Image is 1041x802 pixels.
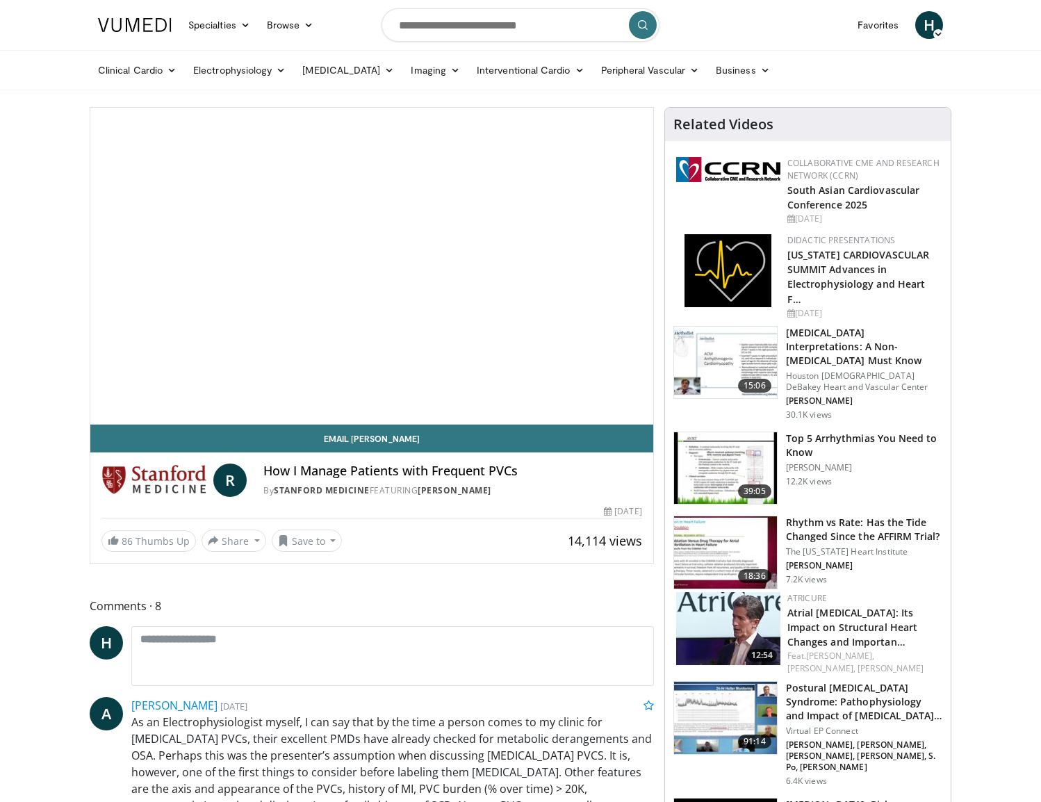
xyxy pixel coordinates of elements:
p: 6.4K views [786,776,827,787]
p: 12.2K views [786,476,832,487]
div: Feat. [787,650,940,675]
img: Stanford Medicine [101,464,208,497]
p: The [US_STATE] Heart Institute [786,546,942,557]
a: Specialties [180,11,259,39]
a: [PERSON_NAME], [787,662,855,674]
p: [PERSON_NAME], [PERSON_NAME], [PERSON_NAME], [PERSON_NAME], S. Po, [PERSON_NAME] [786,739,942,773]
a: Email [PERSON_NAME] [90,425,653,452]
a: 91:14 Postural [MEDICAL_DATA] Syndrome: Pathophysiology and Impact of [MEDICAL_DATA] … Virtual EP... [673,681,942,787]
span: 39:05 [738,484,771,498]
a: Clinical Cardio [90,56,185,84]
button: Save to [272,530,343,552]
a: [PERSON_NAME] [858,662,924,674]
a: Electrophysiology [185,56,294,84]
span: 12:54 [747,649,777,662]
img: VuMedi Logo [98,18,172,32]
p: 30.1K views [786,409,832,420]
img: ea157e67-f118-4f95-8afb-00f08b0ceebe.150x105_q85_crop-smart_upscale.jpg [676,592,780,665]
button: Share [202,530,266,552]
img: 1860aa7a-ba06-47e3-81a4-3dc728c2b4cf.png.150x105_q85_autocrop_double_scale_upscale_version-0.2.png [685,234,771,307]
a: Peripheral Vascular [593,56,707,84]
h4: Related Videos [673,116,773,133]
a: 39:05 Top 5 Arrhythmias You Need to Know [PERSON_NAME] 12.2K views [673,432,942,505]
a: A [90,697,123,730]
input: Search topics, interventions [382,8,659,42]
a: 18:36 Rhythm vs Rate: Has the Tide Changed Since the AFFIRM Trial? The [US_STATE] Heart Institute... [673,516,942,589]
img: fd893042-b14a-49f1-9b12-ba3ffa4a5f7a.150x105_q85_crop-smart_upscale.jpg [674,682,777,754]
a: Business [707,56,778,84]
a: Collaborative CME and Research Network (CCRN) [787,157,940,181]
a: H [915,11,943,39]
p: 7.2K views [786,574,827,585]
a: Stanford Medicine [274,484,370,496]
img: e6be7ba5-423f-4f4d-9fbf-6050eac7a348.150x105_q85_crop-smart_upscale.jpg [674,432,777,505]
a: [US_STATE] CARDIOVASCULAR SUMMIT Advances in Electrophysiology and Heart F… [787,248,930,305]
h3: Rhythm vs Rate: Has the Tide Changed Since the AFFIRM Trial? [786,516,942,543]
span: 91:14 [738,735,771,748]
a: South Asian Cardiovascular Conference 2025 [787,183,920,211]
a: Interventional Cardio [468,56,593,84]
img: ec2c7e4b-2e60-4631-8939-1325775bd3e0.150x105_q85_crop-smart_upscale.jpg [674,516,777,589]
a: 86 Thumbs Up [101,530,196,552]
small: [DATE] [220,700,247,712]
a: Favorites [849,11,907,39]
a: AtriCure [787,592,827,604]
div: [DATE] [787,213,940,225]
a: [MEDICAL_DATA] [294,56,402,84]
img: a04ee3ba-8487-4636-b0fb-5e8d268f3737.png.150x105_q85_autocrop_double_scale_upscale_version-0.2.png [676,157,780,182]
video-js: Video Player [90,108,653,425]
div: [DATE] [604,505,641,518]
p: [PERSON_NAME] [786,462,942,473]
span: Comments 8 [90,597,654,615]
h3: [MEDICAL_DATA] Interpretations: A Non-[MEDICAL_DATA] Must Know [786,326,942,368]
span: 15:06 [738,379,771,393]
p: Virtual EP Connect [786,726,942,737]
img: 59f69555-d13b-4130-aa79-5b0c1d5eebbb.150x105_q85_crop-smart_upscale.jpg [674,327,777,399]
h4: How I Manage Patients with Frequent PVCs [263,464,641,479]
a: Browse [259,11,322,39]
span: 86 [122,534,133,548]
a: [PERSON_NAME] [418,484,491,496]
a: Imaging [402,56,468,84]
span: 18:36 [738,569,771,583]
div: [DATE] [787,307,940,320]
p: [PERSON_NAME] [786,560,942,571]
span: 14,114 views [568,532,642,549]
h3: Postural [MEDICAL_DATA] Syndrome: Pathophysiology and Impact of [MEDICAL_DATA] … [786,681,942,723]
a: H [90,626,123,660]
h3: Top 5 Arrhythmias You Need to Know [786,432,942,459]
div: By FEATURING [263,484,641,497]
div: Didactic Presentations [787,234,940,247]
a: [PERSON_NAME] [131,698,218,713]
p: Houston [DEMOGRAPHIC_DATA] DeBakey Heart and Vascular Center [786,370,942,393]
a: 15:06 [MEDICAL_DATA] Interpretations: A Non-[MEDICAL_DATA] Must Know Houston [DEMOGRAPHIC_DATA] D... [673,326,942,420]
a: Atrial [MEDICAL_DATA]: Its Impact on Structural Heart Changes and Importan… [787,606,918,648]
a: R [213,464,247,497]
a: [PERSON_NAME], [806,650,874,662]
p: [PERSON_NAME] [786,395,942,407]
a: 12:54 [676,592,780,665]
